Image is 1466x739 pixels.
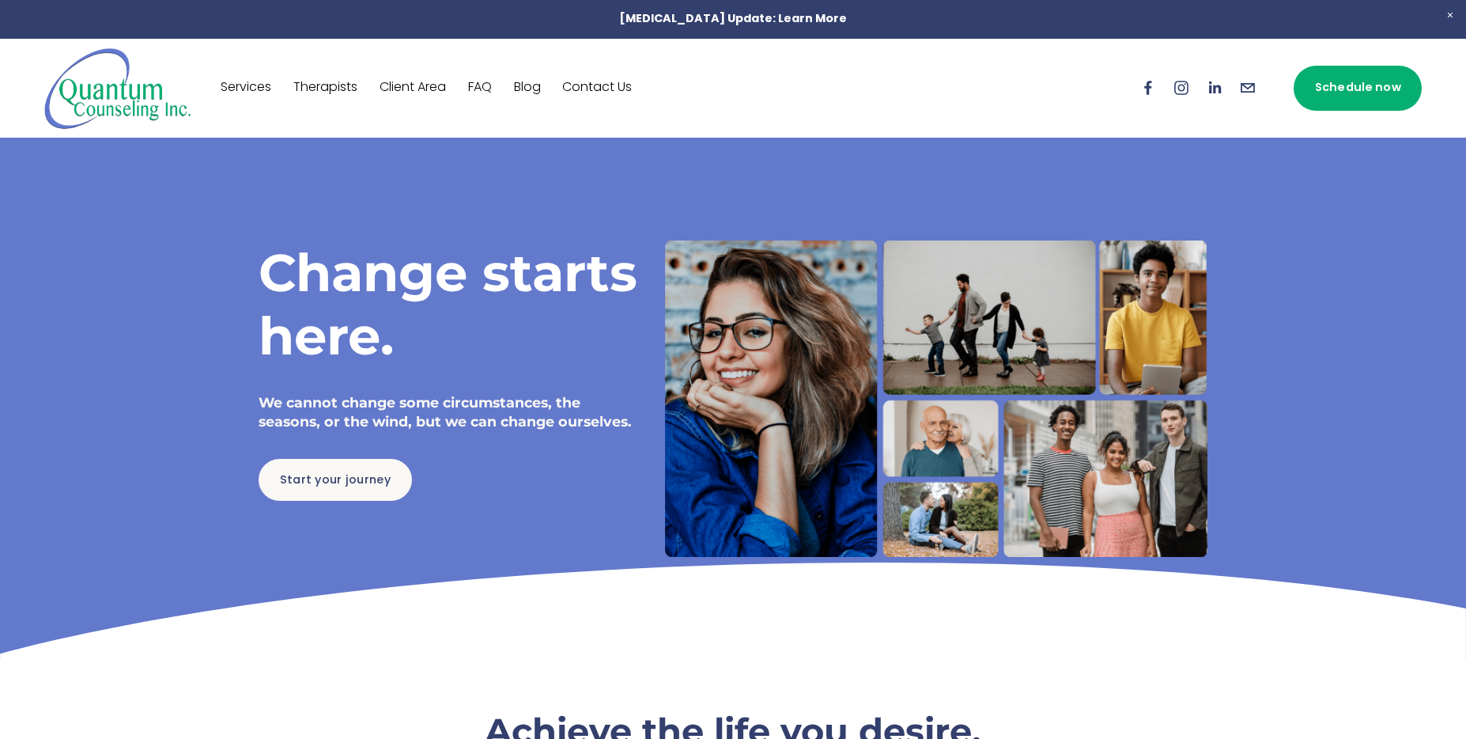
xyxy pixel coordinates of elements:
h1: Change starts here. [259,241,638,368]
a: Therapists [293,75,357,100]
a: LinkedIn [1206,79,1223,97]
a: Start your journey [259,459,412,501]
a: info@quantumcounselinginc.com [1239,79,1256,97]
h4: We cannot change some circumstances, the seasons, or the wind, but we can change ourselves. [259,393,638,432]
img: Quantum Counseling Inc. | Change starts here. [44,47,192,130]
a: Contact Us [562,75,632,100]
a: Facebook [1139,79,1157,97]
a: Instagram [1173,79,1190,97]
a: FAQ [468,75,492,100]
a: Client Area [380,75,446,100]
a: Services [221,75,271,100]
a: Blog [514,75,541,100]
a: Schedule now [1294,66,1422,111]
